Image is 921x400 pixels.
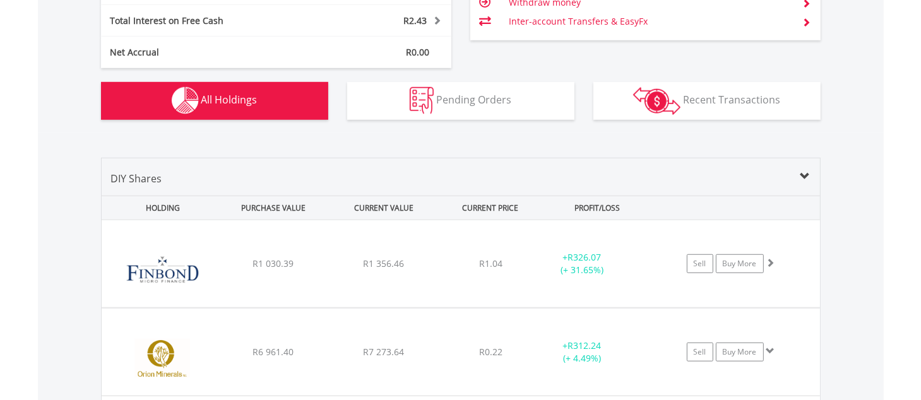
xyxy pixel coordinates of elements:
a: Buy More [716,254,764,273]
span: DIY Shares [111,172,162,185]
div: Total Interest on Free Cash [101,15,306,27]
img: holdings-wht.png [172,87,199,114]
button: Pending Orders [347,82,574,120]
span: R1.04 [479,257,502,269]
span: R2.43 [404,15,427,26]
div: + (+ 4.49%) [535,339,630,365]
div: HOLDING [102,196,217,220]
button: All Holdings [101,82,328,120]
span: R1 356.46 [363,257,404,269]
img: EQU.ZA.ORN.png [108,324,217,392]
a: Sell [687,343,713,362]
img: EQU.ZA.FGL.png [108,236,217,304]
span: Recent Transactions [683,93,780,107]
span: R1 030.39 [253,257,294,269]
div: PROFIT/LOSS [544,196,651,220]
span: Pending Orders [436,93,511,107]
span: R6 961.40 [253,346,294,358]
div: Net Accrual [101,46,306,59]
span: R312.24 [567,339,601,351]
a: Sell [687,254,713,273]
div: PURCHASE VALUE [220,196,328,220]
div: CURRENT VALUE [330,196,438,220]
div: + (+ 31.65%) [535,251,630,276]
span: R326.07 [567,251,601,263]
span: R0.22 [479,346,502,358]
span: R0.00 [407,46,430,58]
button: Recent Transactions [593,82,821,120]
div: CURRENT PRICE [440,196,540,220]
img: pending_instructions-wht.png [410,87,434,114]
img: transactions-zar-wht.png [633,87,680,115]
a: Buy More [716,343,764,362]
span: R7 273.64 [363,346,404,358]
span: All Holdings [201,93,258,107]
td: Inter-account Transfers & EasyFx [509,12,792,31]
